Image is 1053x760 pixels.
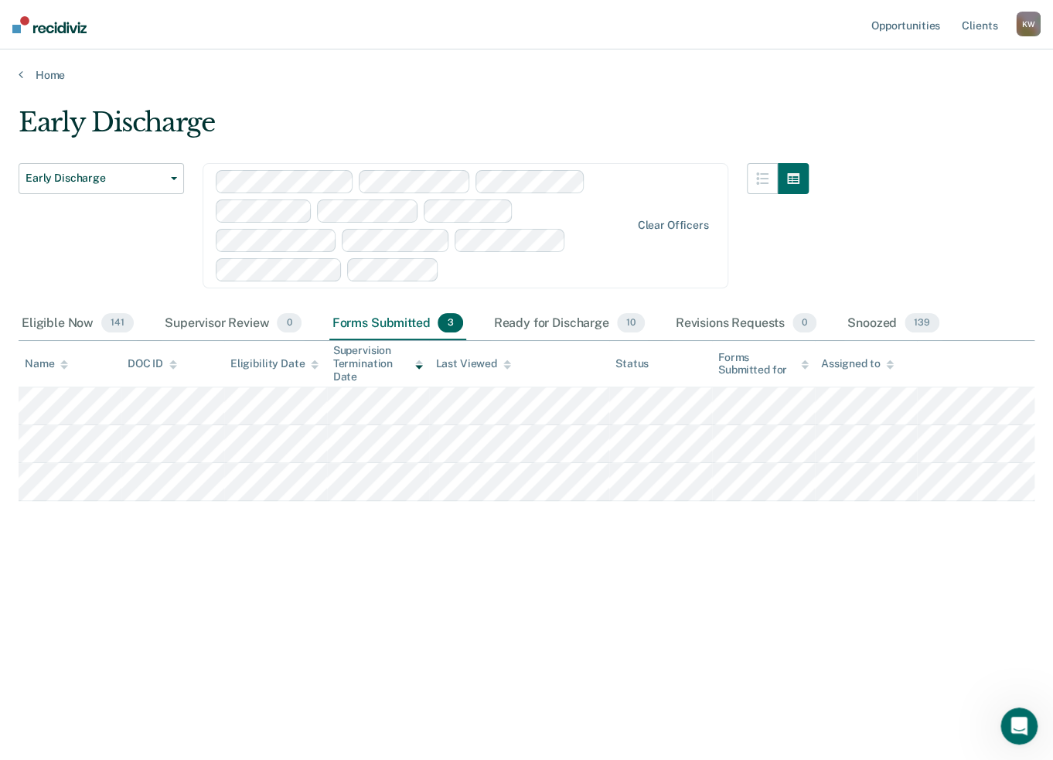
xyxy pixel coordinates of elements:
[718,351,809,377] div: Forms Submitted for
[1016,12,1041,36] button: KW
[1016,12,1041,36] div: K W
[435,357,510,370] div: Last Viewed
[25,357,68,370] div: Name
[101,313,134,333] span: 141
[673,307,820,341] div: Revisions Requests0
[329,307,466,341] div: Forms Submitted3
[615,357,649,370] div: Status
[905,313,939,333] span: 139
[12,16,87,33] img: Recidiviz
[821,357,894,370] div: Assigned to
[19,163,184,194] button: Early Discharge
[19,307,137,341] div: Eligible Now141
[792,313,816,333] span: 0
[844,307,942,341] div: Snoozed139
[491,307,648,341] div: Ready for Discharge10
[19,107,809,151] div: Early Discharge
[277,313,301,333] span: 0
[19,68,1034,82] a: Home
[438,313,462,333] span: 3
[162,307,305,341] div: Supervisor Review0
[26,172,165,185] span: Early Discharge
[1000,707,1038,745] iframe: Intercom live chat
[617,313,645,333] span: 10
[128,357,177,370] div: DOC ID
[230,357,319,370] div: Eligibility Date
[333,344,424,383] div: Supervision Termination Date
[637,219,708,232] div: Clear officers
